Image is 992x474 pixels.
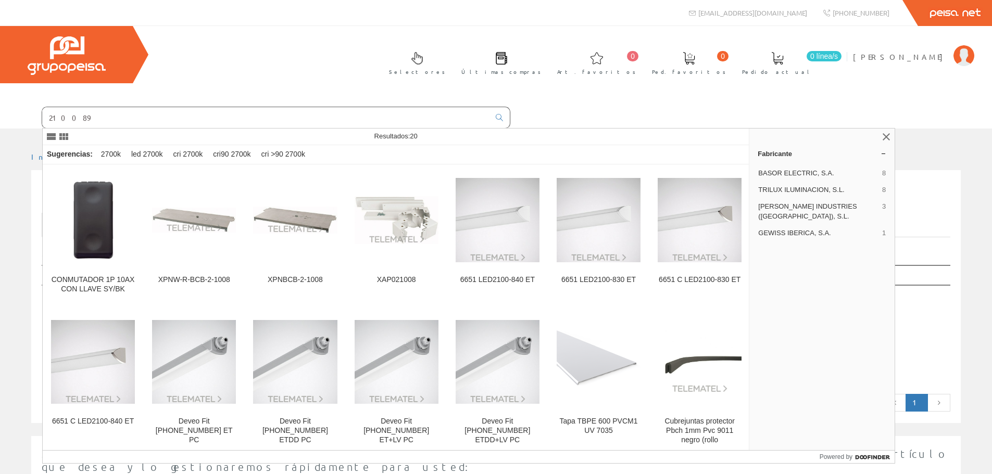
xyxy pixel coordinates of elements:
[355,320,438,404] img: Deveo Fit 600 2100-840 ET+LV PC
[28,36,106,75] img: Grupo Peisa
[557,417,641,435] div: Tapa TBPE 600 PVCM1 UV 7035
[374,132,418,140] span: Resultados:
[31,152,76,161] a: Inicio
[548,306,649,457] a: Tapa TBPE 600 PVCM1 UV 7035 Tapa TBPE 600 PVCM1 UV 7035
[42,187,950,208] h1: 210099
[355,417,438,445] div: Deveo Fit [PHONE_NUMBER] ET+LV PC
[758,202,878,221] span: [PERSON_NAME] INDUSTRIES ([GEOGRAPHIC_DATA]), S.L.
[43,165,143,306] a: CONMUTADOR 1P 10AX CON LLAVE SY/BK CONMUTADOR 1P 10AX CON LLAVE SY/BK
[346,165,447,306] a: XAP021008 XAP021008
[456,417,539,445] div: Deveo Fit [PHONE_NUMBER] ETDD+LV PC
[758,169,878,178] span: BASOR ELECTRIC, S.A.
[451,43,546,81] a: Últimas compras
[658,417,742,445] div: Cubrejuntas protector Pbch 1mm Pvc 9011 negro (rollo
[658,275,742,285] div: 6651 C LED2100-830 ET
[144,165,244,306] a: XPNW-R-BCB-2-1008 XPNW-R-BCB-2-1008
[253,275,337,285] div: XPNBCB-2-1008
[456,320,539,404] img: Deveo Fit 600 2100-840 ETDD+LV PC
[447,165,548,306] a: 6651 LED2100-840 ET 6651 LED2100-840 ET
[144,306,244,457] a: Deveo Fit 600 2100-840 ET PC Deveo Fit [PHONE_NUMBER] ET PC
[355,196,438,244] img: XAP021008
[807,51,842,61] span: 0 línea/s
[245,306,345,457] a: Deveo Fit 600 2100-840 ETDD PC Deveo Fit [PHONE_NUMBER] ETDD PC
[557,275,641,285] div: 6651 LED2100-830 ET
[152,275,236,285] div: XPNW-R-BCB-2-1008
[43,147,95,162] div: Sugerencias:
[833,8,889,17] span: [PHONE_NUMBER]
[447,306,548,457] a: Deveo Fit 600 2100-840 ETDD+LV PC Deveo Fit [PHONE_NUMBER] ETDD+LV PC
[658,330,742,393] img: Cubrejuntas protector Pbch 1mm Pvc 9011 negro (rollo
[649,165,750,306] a: 6651 C LED2100-830 ET 6651 C LED2100-830 ET
[557,330,641,393] img: Tapa TBPE 600 PVCM1 UV 7035
[97,145,125,164] div: 2700k
[169,145,207,164] div: cri 2700k
[820,452,852,462] span: Powered by
[42,447,948,473] span: Si no ha encontrado algún artículo en nuestro catálogo introduzca aquí la cantidad y la descripci...
[389,67,445,77] span: Selectores
[152,208,236,232] img: XPNW-R-BCB-2-1008
[379,43,450,81] a: Selectores
[882,228,886,238] span: 1
[820,451,895,463] a: Powered by
[758,185,878,195] span: TRILUX ILUMINACION, S.L.
[127,145,167,164] div: led 2700k
[51,275,135,294] div: CONMUTADOR 1P 10AX CON LLAVE SY/BK
[152,417,236,445] div: Deveo Fit [PHONE_NUMBER] ET PC
[652,67,726,77] span: Ped. favoritos
[51,320,135,404] img: 6651 C LED2100-840 ET
[658,178,742,262] img: 6651 C LED2100-830 ET
[548,165,649,306] a: 6651 LED2100-830 ET 6651 LED2100-830 ET
[42,107,489,128] input: Buscar ...
[758,228,878,238] span: GEWISS IBERICA, S.A.
[456,178,539,262] img: 6651 LED2100-840 ET
[906,394,928,412] a: Página actual
[698,8,807,17] span: [EMAIL_ADDRESS][DOMAIN_NAME]
[749,145,895,162] a: Fabricante
[649,306,750,457] a: Cubrejuntas protector Pbch 1mm Pvc 9011 negro (rollo Cubrejuntas protector Pbch 1mm Pvc 9011 negr...
[51,417,135,426] div: 6651 C LED2100-840 ET
[43,306,143,457] a: 6651 C LED2100-840 ET 6651 C LED2100-840 ET
[209,145,255,164] div: cri90 2700k
[42,393,411,407] div: Mostrando página 1 de 1
[410,132,417,140] span: 20
[717,51,729,61] span: 0
[882,185,886,195] span: 8
[346,306,447,457] a: Deveo Fit 600 2100-840 ET+LV PC Deveo Fit [PHONE_NUMBER] ET+LV PC
[882,202,886,221] span: 3
[461,67,541,77] span: Últimas compras
[253,207,337,233] img: XPNBCB-2-1008
[61,181,125,260] img: CONMUTADOR 1P 10AX CON LLAVE SY/BK
[42,247,133,262] label: Mostrar
[257,145,309,164] div: cri >90 2700k
[152,320,236,404] img: Deveo Fit 600 2100-840 ET PC
[253,320,337,404] img: Deveo Fit 600 2100-840 ETDD PC
[42,213,200,237] a: Listado de artículos
[245,165,345,306] a: XPNBCB-2-1008 XPNBCB-2-1008
[882,169,886,178] span: 8
[927,394,950,412] a: Página siguiente
[853,43,974,53] a: [PERSON_NAME]
[456,275,539,285] div: 6651 LED2100-840 ET
[627,51,638,61] span: 0
[742,67,813,77] span: Pedido actual
[853,52,948,62] span: [PERSON_NAME]
[253,417,337,445] div: Deveo Fit [PHONE_NUMBER] ETDD PC
[557,67,636,77] span: Art. favoritos
[557,178,641,262] img: 6651 LED2100-830 ET
[355,275,438,285] div: XAP021008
